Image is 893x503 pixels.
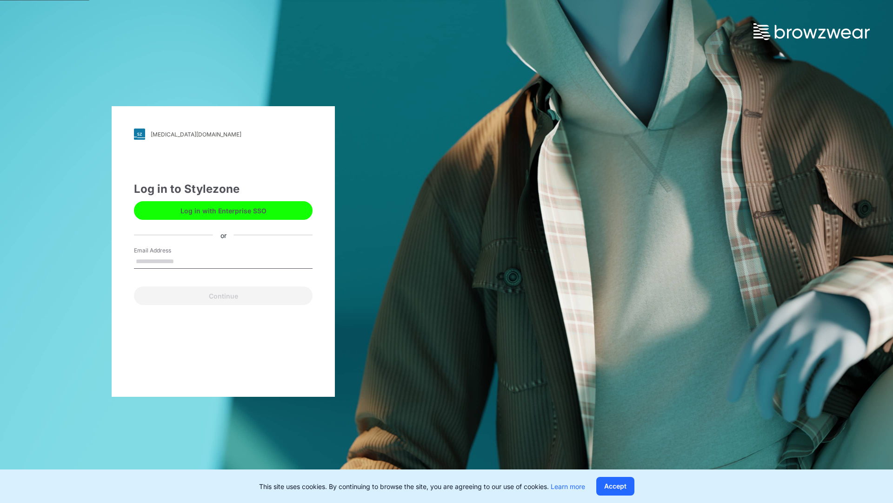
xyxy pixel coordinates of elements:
[596,477,634,496] button: Accept
[259,482,585,491] p: This site uses cookies. By continuing to browse the site, you are agreeing to our use of cookies.
[134,246,199,255] label: Email Address
[213,230,234,240] div: or
[134,201,313,220] button: Log in with Enterprise SSO
[551,483,585,490] a: Learn more
[151,131,241,138] div: [MEDICAL_DATA][DOMAIN_NAME]
[134,129,313,140] a: [MEDICAL_DATA][DOMAIN_NAME]
[134,181,313,197] div: Log in to Stylezone
[134,129,145,140] img: svg+xml;base64,PHN2ZyB3aWR0aD0iMjgiIGhlaWdodD0iMjgiIHZpZXdCb3g9IjAgMCAyOCAyOCIgZmlsbD0ibm9uZSIgeG...
[753,23,870,40] img: browzwear-logo.73288ffb.svg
